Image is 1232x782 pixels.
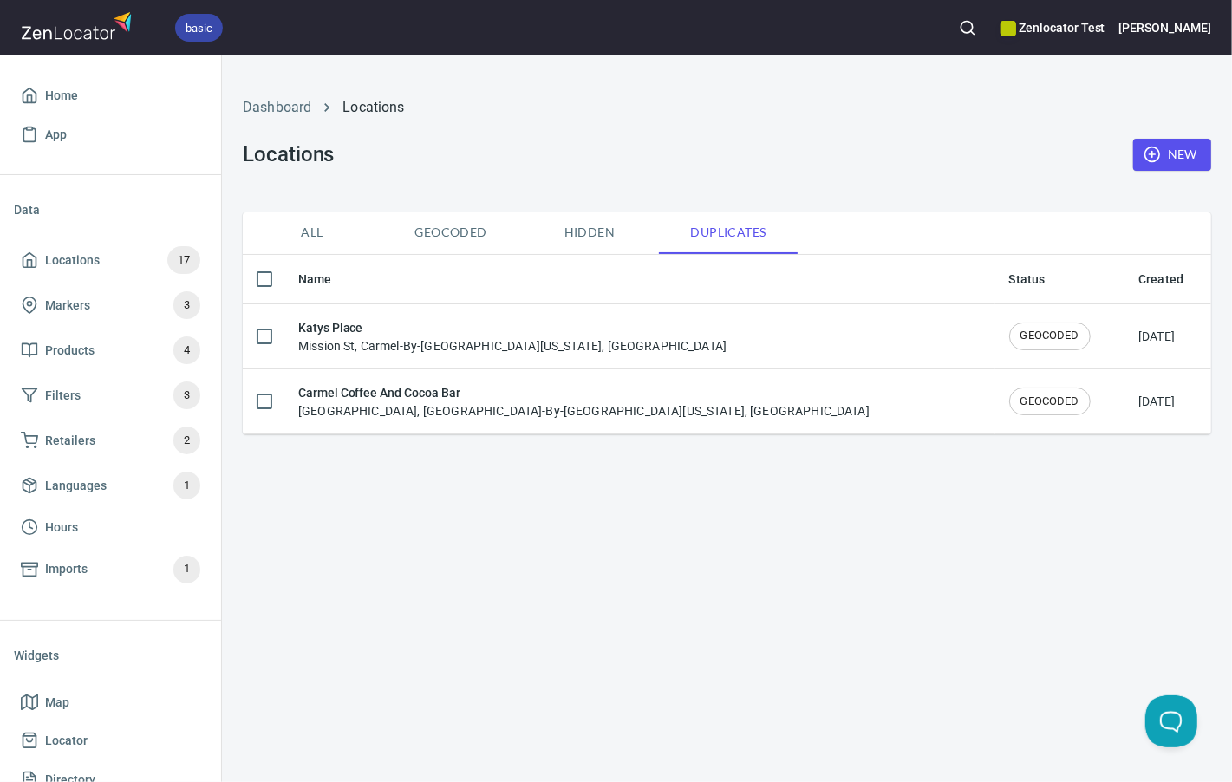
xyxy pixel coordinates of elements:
span: 4 [173,341,200,361]
a: App [14,115,207,154]
span: Map [45,692,69,714]
a: Map [14,683,207,722]
button: Search [948,9,987,47]
span: New [1147,144,1197,166]
span: Home [45,85,78,107]
a: Locator [14,721,207,760]
span: basic [175,19,223,37]
a: Dashboard [243,99,311,115]
span: 17 [167,251,200,270]
span: Geocoded [392,222,510,244]
h3: Locations [243,142,334,166]
span: 1 [173,559,200,579]
div: Manage your apps [1001,9,1105,47]
li: Data [14,189,207,231]
div: Mission St, Carmel-By-[GEOGRAPHIC_DATA][US_STATE], [GEOGRAPHIC_DATA] [298,318,727,355]
div: [DATE] [1138,328,1175,345]
span: Locations [45,250,100,271]
h6: Katys Place [298,318,727,337]
span: Retailers [45,430,95,452]
span: Markers [45,295,90,316]
h6: Zenlocator Test [1001,18,1105,37]
button: New [1133,139,1211,171]
a: Filters3 [14,373,207,418]
span: Duplicates [669,222,787,244]
a: Imports1 [14,547,207,592]
h6: Carmel Coffee And Cocoa Bar [298,383,870,402]
iframe: Help Scout Beacon - Open [1145,695,1197,747]
span: Hours [45,517,78,538]
button: color-BBCA07 [1001,21,1016,36]
th: Status [995,255,1125,304]
div: [GEOGRAPHIC_DATA], [GEOGRAPHIC_DATA]-By-[GEOGRAPHIC_DATA][US_STATE], [GEOGRAPHIC_DATA] [298,383,870,420]
a: Locations17 [14,238,207,283]
span: 3 [173,386,200,406]
a: Markers3 [14,283,207,328]
span: Locator [45,730,88,752]
a: Products4 [14,328,207,373]
a: Locations [342,99,404,115]
th: Created [1124,255,1211,304]
span: Filters [45,385,81,407]
button: [PERSON_NAME] [1119,9,1211,47]
h6: [PERSON_NAME] [1119,18,1211,37]
a: Languages1 [14,463,207,508]
span: GEOCODED [1010,394,1090,410]
span: Products [45,340,95,362]
nav: breadcrumb [243,97,1211,118]
span: App [45,124,67,146]
a: Retailers2 [14,418,207,463]
div: basic [175,14,223,42]
span: 3 [173,296,200,316]
span: Imports [45,558,88,580]
a: Home [14,76,207,115]
img: zenlocator [21,7,137,44]
span: 2 [173,431,200,451]
span: All [253,222,371,244]
li: Widgets [14,635,207,676]
th: Name [284,255,995,304]
span: Languages [45,475,107,497]
div: [DATE] [1138,393,1175,410]
span: GEOCODED [1010,328,1090,344]
span: Hidden [531,222,649,244]
span: 1 [173,476,200,496]
a: Hours [14,508,207,547]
